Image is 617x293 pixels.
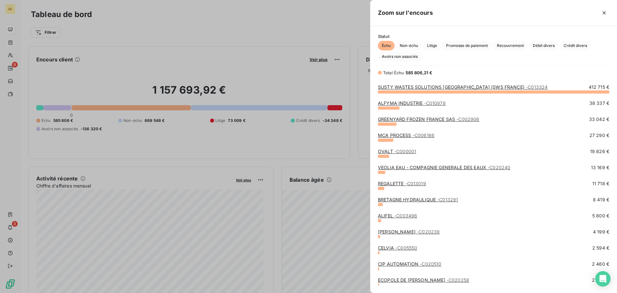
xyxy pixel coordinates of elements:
h5: Zoom sur l’encours [378,8,433,17]
div: grid [370,84,617,285]
span: - C020240 [487,165,510,170]
span: 8 419 € [593,197,609,203]
button: Promesse de paiement [442,41,492,50]
span: 4 199 € [593,229,609,235]
span: - C010978 [424,100,446,106]
span: - C006166 [413,133,434,138]
a: OVALT [378,149,416,154]
button: Non-échu [396,41,422,50]
a: ALIFEL [378,213,417,218]
span: Statut [378,34,609,39]
button: Crédit divers [560,41,591,50]
span: 2 460 € [592,261,609,267]
span: 38 337 € [589,100,609,106]
a: VEOLIA EAU - COMPAGNIE GENERALE DES EAUX [378,165,510,170]
button: Avoirs non associés [378,52,422,61]
button: Débit divers [529,41,559,50]
span: Total Échu [383,70,404,75]
a: REGALETTE [378,181,426,186]
a: GREENYARD FROZEN FRANCE SAS [378,116,479,122]
span: 585 806,21 € [406,70,433,75]
span: - C020258 [447,277,469,283]
span: - C000001 [394,149,416,154]
div: Open Intercom Messenger [595,271,611,287]
span: 13 169 € [591,164,609,171]
span: - C005550 [395,245,417,251]
button: Litige [423,41,441,50]
span: 33 042 € [589,116,609,123]
span: - C020510 [420,261,441,267]
a: MCA PROCESS [378,133,434,138]
a: ECOPOLE DE [PERSON_NAME] [378,277,469,283]
a: SUSTY WASTES SOLUTIONS [GEOGRAPHIC_DATA] (SWS FRANCE) [378,84,548,90]
a: CIP AUTOMATION [378,261,441,267]
a: BRETAGNE HYDRAULIQUE [378,197,458,202]
span: 27 290 € [589,132,609,139]
span: - C003496 [394,213,417,218]
span: 2 594 € [592,245,609,251]
span: 5 800 € [592,213,609,219]
span: - C013019 [405,181,426,186]
span: - C020239 [417,229,440,234]
button: Recouvrement [493,41,528,50]
a: CELVIA [378,245,417,251]
span: - C002906 [456,116,479,122]
span: - C013324 [526,84,548,90]
a: [PERSON_NAME] [378,229,440,234]
span: 19 826 € [590,148,609,155]
span: - C013291 [437,197,458,202]
span: 11 718 € [592,180,609,187]
a: ALFYMA INDUSTRIE [378,100,446,106]
button: Échu [378,41,395,50]
span: 2 386 € [592,277,609,283]
span: 412 715 € [589,84,609,90]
